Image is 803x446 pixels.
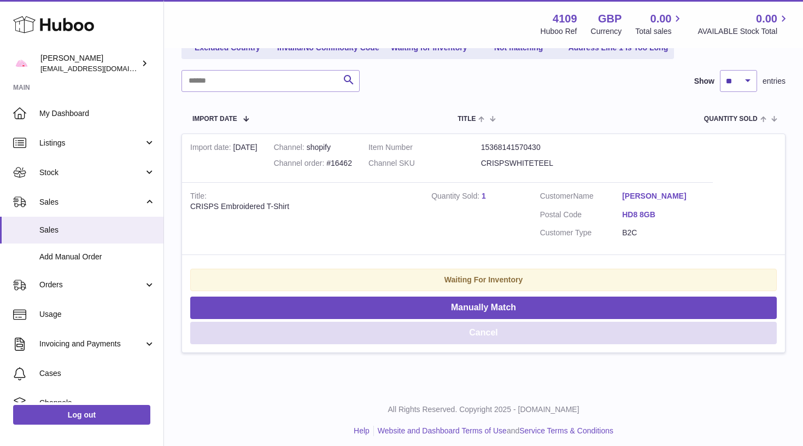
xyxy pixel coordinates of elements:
span: Cases [39,368,155,379]
span: Sales [39,197,144,207]
img: hello@limpetstore.com [13,55,30,72]
span: Sales [39,225,155,235]
span: AVAILABLE Stock Total [698,26,790,37]
span: Add Manual Order [39,252,155,262]
a: 0.00 AVAILABLE Stock Total [698,11,790,37]
dt: Postal Code [540,210,622,223]
div: #16462 [274,158,352,169]
strong: 4109 [553,11,577,26]
span: Channels [39,398,155,408]
div: shopify [274,142,352,153]
a: 0.00 Total sales [635,11,684,37]
p: All Rights Reserved. Copyright 2025 - [DOMAIN_NAME] [173,404,794,415]
dd: 15368141570430 [481,142,594,153]
label: Show [694,76,714,86]
span: Import date [192,115,237,123]
strong: Channel order [274,159,327,170]
strong: Waiting For Inventory [444,275,523,284]
span: Quantity Sold [704,115,758,123]
a: [PERSON_NAME] [622,191,704,201]
a: HD8 8GB [622,210,704,220]
a: Log out [13,405,150,425]
li: and [374,426,613,436]
button: Cancel [190,322,777,344]
span: Stock [39,167,144,178]
span: My Dashboard [39,108,155,119]
a: Service Terms & Conditions [519,426,613,435]
strong: Quantity Sold [431,192,482,203]
span: entries [763,76,786,86]
span: 0.00 [756,11,777,26]
span: Title [458,115,476,123]
div: Huboo Ref [541,26,577,37]
strong: GBP [598,11,622,26]
a: Help [354,426,370,435]
strong: Import date [190,143,233,154]
a: 1 [482,192,486,200]
span: [EMAIL_ADDRESS][DOMAIN_NAME] [40,64,161,73]
span: Usage [39,309,155,320]
span: Customer [540,192,573,200]
span: Orders [39,280,144,290]
dd: CRISPSWHITETEEL [481,158,594,169]
button: Manually Match [190,297,777,319]
span: 0.00 [650,11,672,26]
strong: Title [190,192,207,203]
dt: Channel SKU [368,158,481,169]
strong: Channel [274,143,307,154]
div: Currency [591,26,622,37]
dt: Name [540,191,622,204]
div: [PERSON_NAME] [40,53,139,74]
span: Listings [39,138,144,148]
dt: Customer Type [540,228,622,238]
span: Invoicing and Payments [39,339,144,349]
a: Website and Dashboard Terms of Use [378,426,507,435]
span: Total sales [635,26,684,37]
td: [DATE] [182,134,266,182]
dt: Item Number [368,142,481,153]
div: CRISPS Embroidered T-Shirt [190,201,415,212]
dd: B2C [622,228,704,238]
